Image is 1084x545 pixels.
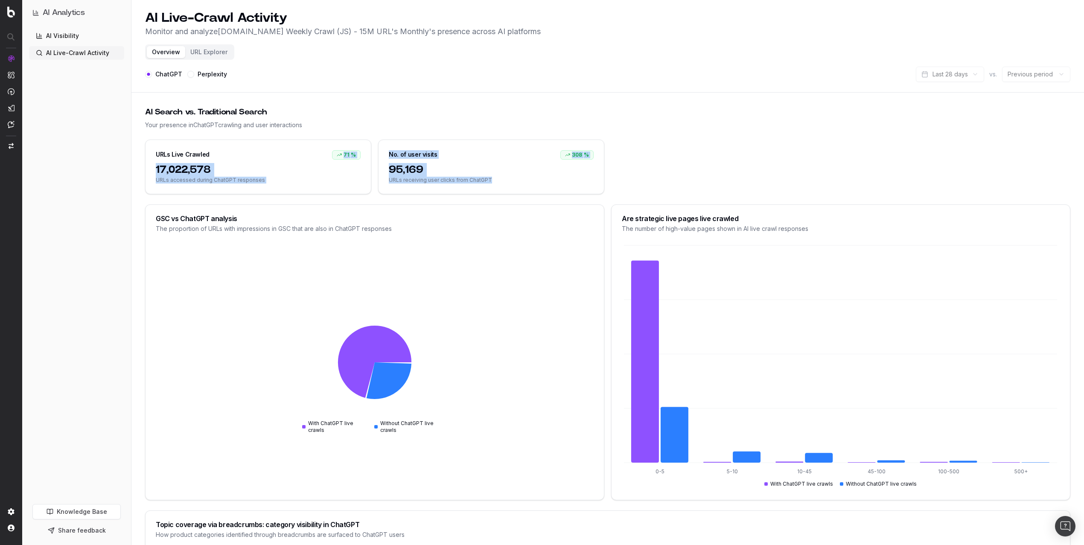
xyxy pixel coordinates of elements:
[155,71,182,77] label: ChatGPT
[147,46,185,58] button: Overview
[797,468,812,475] tspan: 10-45
[302,420,367,434] div: With ChatGPT live crawls
[8,55,15,62] img: Analytics
[29,29,124,43] a: AI Visibility
[584,152,589,158] span: %
[185,46,233,58] button: URL Explorer
[938,468,959,475] tspan: 100-500
[332,150,361,160] div: 71
[145,26,541,38] p: Monitor and analyze [DOMAIN_NAME] Weekly Crawl (JS) - 15M URL's Monthly 's presence across AI pla...
[198,71,227,77] label: Perplexity
[840,481,917,487] div: Without ChatGPT live crawls
[1014,468,1028,475] tspan: 500+
[156,163,361,177] span: 17,022,578
[32,523,121,538] button: Share feedback
[1055,516,1075,536] div: Open Intercom Messenger
[43,7,85,19] h1: AI Analytics
[29,46,124,60] a: AI Live-Crawl Activity
[8,88,15,95] img: Activation
[8,525,15,531] img: My account
[389,150,437,159] div: No. of user visits
[764,481,833,487] div: With ChatGPT live crawls
[622,215,1060,222] div: Are strategic live pages live crawled
[8,121,15,128] img: Assist
[156,150,210,159] div: URLs Live Crawled
[989,70,997,79] span: vs.
[156,530,1060,539] div: How product categories identified through breadcrumbs are surfaced to ChatGPT users
[156,521,1060,528] div: Topic coverage via breadcrumbs: category visibility in ChatGPT
[656,468,664,475] tspan: 0-5
[156,224,594,233] div: The proportion of URLs with impressions in GSC that are also in ChatGPT responses
[8,105,15,111] img: Studio
[8,71,15,79] img: Intelligence
[9,143,14,149] img: Switch project
[8,508,15,515] img: Setting
[389,163,594,177] span: 95,169
[389,177,594,184] span: URLs receiving user clicks from ChatGPT
[351,152,356,158] span: %
[32,7,121,19] button: AI Analytics
[145,121,1070,129] div: Your presence in ChatGPT crawling and user interactions
[156,215,594,222] div: GSC vs ChatGPT analysis
[32,504,121,519] a: Knowledge Base
[868,468,886,475] tspan: 45-100
[622,224,1060,233] div: The number of high-value pages shown in AI live crawl responses
[145,10,541,26] h1: AI Live-Crawl Activity
[727,468,738,475] tspan: 5-10
[560,150,594,160] div: 308
[7,6,15,17] img: Botify logo
[156,177,361,184] span: URLs accessed during ChatGPT responses
[145,106,1070,118] div: AI Search vs. Traditional Search
[374,420,447,434] div: Without ChatGPT live crawls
